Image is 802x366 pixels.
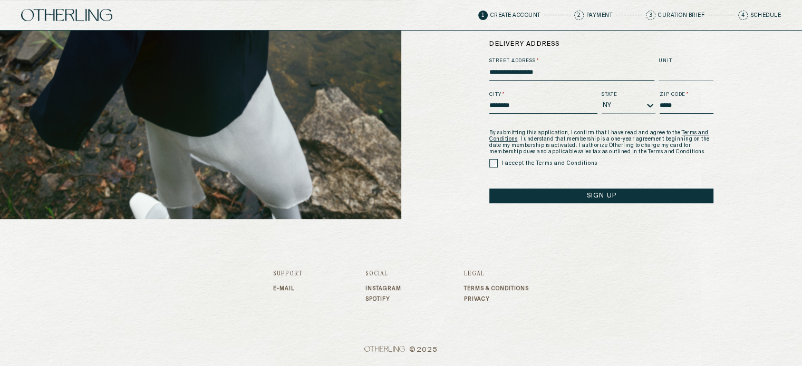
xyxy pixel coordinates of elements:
span: 3 [646,11,655,20]
span: 4 [738,11,748,20]
a: E-mail [273,285,303,292]
button: Sign Up [489,189,713,203]
p: Schedule [750,13,781,18]
a: Instagram [365,285,401,292]
a: Privacy [464,296,529,302]
h3: Support [273,271,303,277]
p: Curation Brief [658,13,704,18]
h3: Legal [464,271,529,277]
p: Create Account [490,13,540,18]
a: Terms and Conditions [489,130,709,142]
label: Zip Code [660,91,713,98]
span: © 2025 [273,346,529,354]
label: Unit [659,57,713,65]
a: Spotify [365,296,401,302]
a: Terms & Conditions [464,285,529,292]
label: State [602,91,655,98]
label: I accept the Terms and Conditions [501,160,597,167]
span: 1 [478,11,488,20]
img: logo [21,9,112,22]
p: By submitting this application, I confirm that I have read and agree to the . I understand that m... [489,130,713,155]
label: Street Address [489,57,654,65]
h3: Social [365,271,401,277]
div: NY [603,102,612,109]
span: 2 [574,11,584,20]
label: Delivery Address [489,39,713,49]
p: Payment [586,13,613,18]
label: City [489,91,597,98]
